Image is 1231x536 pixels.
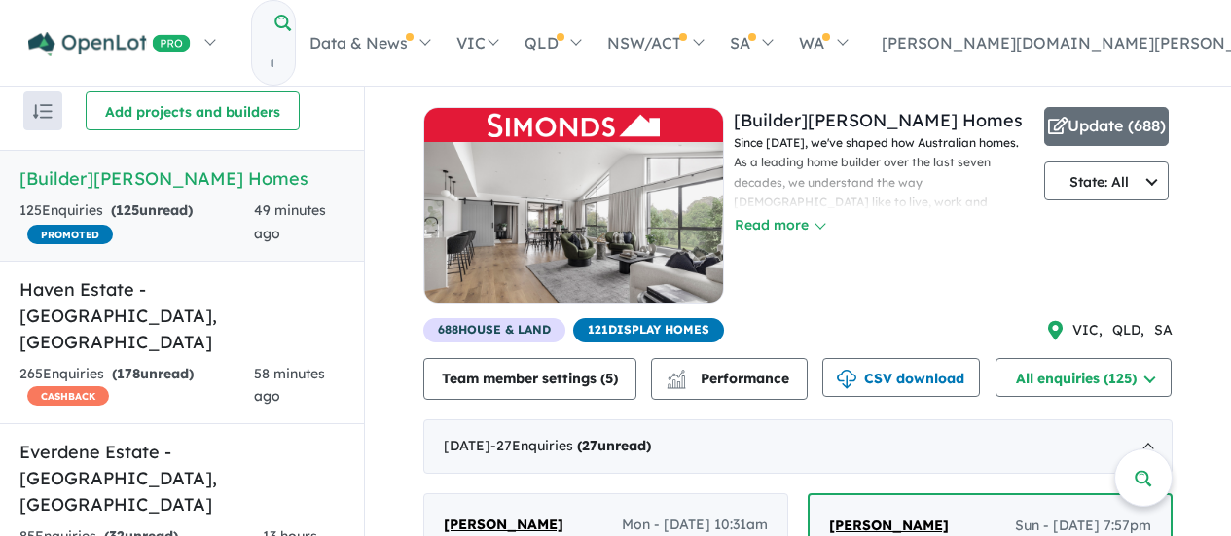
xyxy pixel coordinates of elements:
[837,370,856,389] img: download icon
[33,104,53,119] img: sort.svg
[1072,319,1103,342] span: VIC ,
[27,386,109,406] span: CASHBACK
[734,133,1034,372] p: Since [DATE], we've shaped how Australian homes. As a leading home builder over the last seven de...
[254,365,325,406] span: 58 minutes ago
[27,225,113,244] span: PROMOTED
[19,363,254,410] div: 265 Enquir ies
[1112,319,1144,342] span: QLD ,
[111,201,193,219] strong: ( unread)
[829,517,949,534] span: [PERSON_NAME]
[511,9,594,77] a: QLD
[668,370,685,380] img: line-chart.svg
[734,214,825,236] button: Read more
[19,165,344,192] h5: [Builder] [PERSON_NAME] Homes
[117,365,140,382] span: 178
[594,9,716,77] a: NSW/ACT
[444,516,563,533] span: [PERSON_NAME]
[423,107,724,318] a: Simonds HomesSimonds Homes
[112,365,194,382] strong: ( unread)
[822,358,980,397] button: CSV download
[1044,107,1169,146] button: Update (688)
[785,9,859,77] a: WA
[86,91,300,130] button: Add projects and builders
[490,437,651,454] span: - 27 Enquir ies
[254,201,326,242] span: 49 minutes ago
[423,318,565,342] span: 688 House & Land
[423,358,636,400] button: Team member settings (5)
[424,142,723,303] img: Simonds Homes
[19,276,344,355] h5: Haven Estate - [GEOGRAPHIC_DATA] , [GEOGRAPHIC_DATA]
[651,358,808,400] button: Performance
[605,370,613,387] span: 5
[667,375,686,388] img: bar-chart.svg
[19,439,344,518] h5: Everdene Estate - [GEOGRAPHIC_DATA] , [GEOGRAPHIC_DATA]
[670,370,789,387] span: Performance
[296,9,443,77] a: Data & News
[19,199,254,246] div: 125 Enquir ies
[423,419,1173,474] div: [DATE]
[996,358,1172,397] button: All enquiries (125)
[734,109,1023,131] a: [Builder][PERSON_NAME] Homes
[716,9,785,77] a: SA
[1044,161,1169,200] button: State: All
[116,201,139,219] span: 125
[488,113,660,137] img: Simonds Homes
[252,43,291,85] input: Try estate name, suburb, builder or developer
[577,437,651,454] strong: ( unread)
[443,9,511,77] a: VIC
[573,318,724,342] span: 121 Display Homes
[582,437,597,454] span: 27
[28,32,191,56] img: Openlot PRO Logo White
[1154,319,1173,342] span: SA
